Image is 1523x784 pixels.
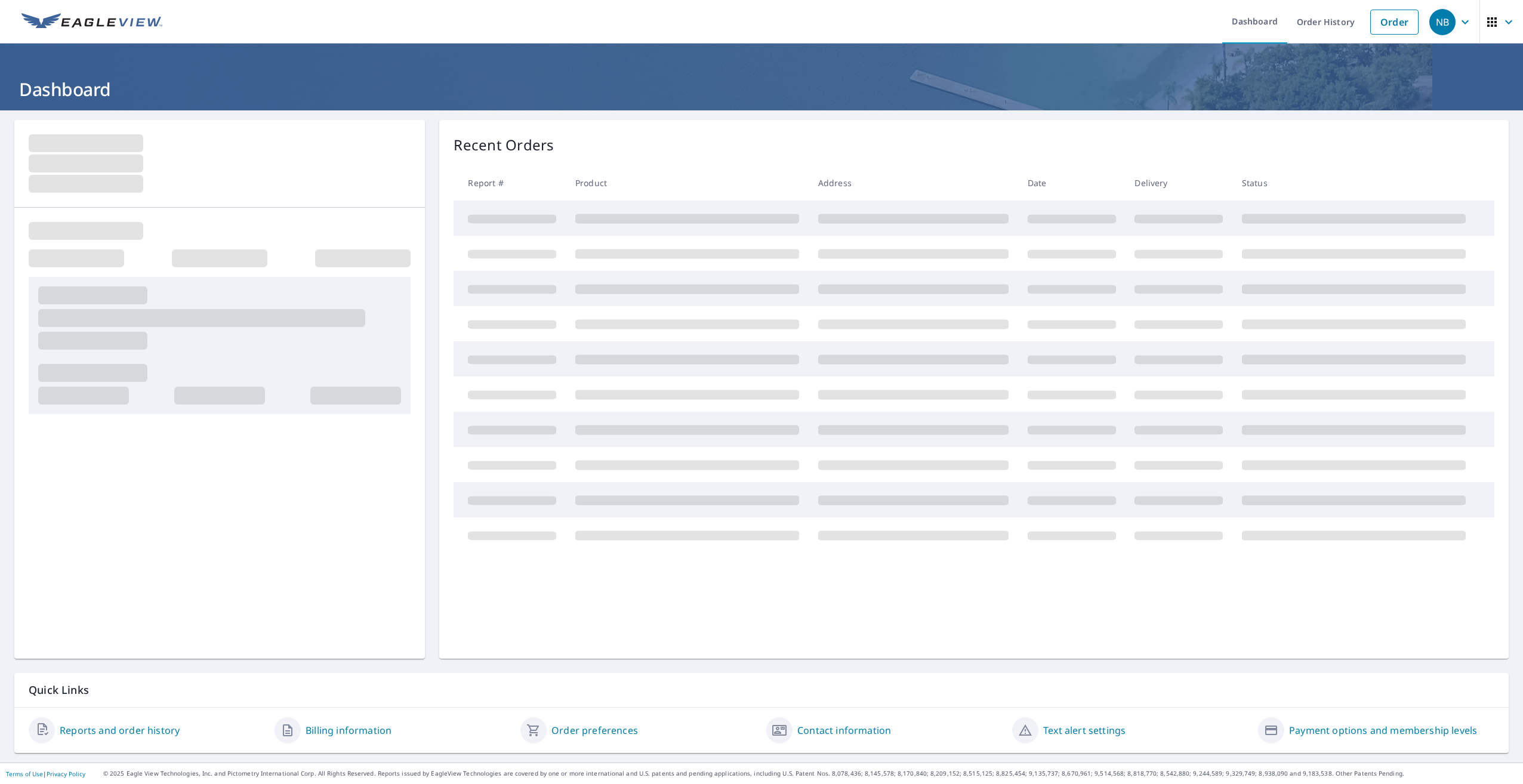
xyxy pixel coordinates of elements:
[797,723,891,737] a: Contact information
[1125,165,1232,200] th: Delivery
[6,770,85,777] p: |
[306,723,391,737] a: Billing information
[21,13,162,31] img: EV Logo
[103,769,1517,778] p: © 2025 Eagle View Technologies, Inc. and Pictometry International Corp. All Rights Reserved. Repo...
[1043,723,1126,737] a: Text alert settings
[29,683,1494,697] p: Quick Links
[14,77,1509,101] h1: Dashboard
[47,770,85,778] a: Privacy Policy
[1018,165,1126,200] th: Date
[551,723,638,737] a: Order preferences
[566,165,809,200] th: Product
[60,723,180,737] a: Reports and order history
[1429,9,1456,35] div: NB
[1289,723,1477,737] a: Payment options and membership levels
[454,165,566,200] th: Report #
[1370,10,1419,35] a: Order
[454,134,554,156] p: Recent Orders
[1232,165,1475,200] th: Status
[6,770,43,778] a: Terms of Use
[809,165,1018,200] th: Address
